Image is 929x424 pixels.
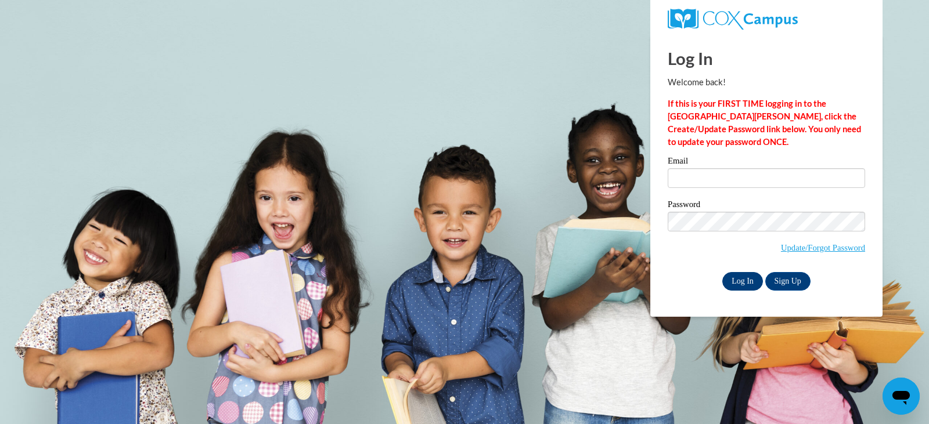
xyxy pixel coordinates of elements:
p: Welcome back! [668,76,865,89]
iframe: Button to launch messaging window [883,378,920,415]
strong: If this is your FIRST TIME logging in to the [GEOGRAPHIC_DATA][PERSON_NAME], click the Create/Upd... [668,99,861,147]
a: COX Campus [668,9,865,30]
img: COX Campus [668,9,798,30]
a: Update/Forgot Password [781,243,865,252]
a: Sign Up [765,272,811,291]
label: Password [668,200,865,212]
h1: Log In [668,46,865,70]
label: Email [668,157,865,168]
input: Log In [722,272,763,291]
